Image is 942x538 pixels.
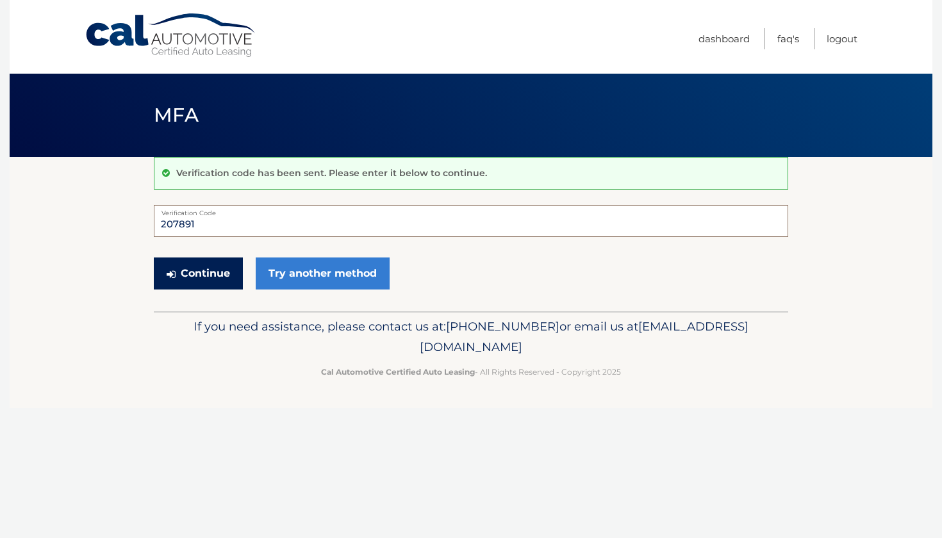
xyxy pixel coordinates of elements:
a: Cal Automotive [85,13,258,58]
a: Dashboard [698,28,750,49]
p: If you need assistance, please contact us at: or email us at [162,316,780,357]
p: - All Rights Reserved - Copyright 2025 [162,365,780,379]
button: Continue [154,257,243,289]
span: MFA [154,103,199,127]
a: FAQ's [777,28,799,49]
strong: Cal Automotive Certified Auto Leasing [321,367,475,377]
label: Verification Code [154,205,788,215]
p: Verification code has been sent. Please enter it below to continue. [176,167,487,179]
span: [EMAIL_ADDRESS][DOMAIN_NAME] [420,319,748,354]
a: Try another method [256,257,390,289]
input: Verification Code [154,205,788,237]
a: Logout [827,28,857,49]
span: [PHONE_NUMBER] [446,319,559,334]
